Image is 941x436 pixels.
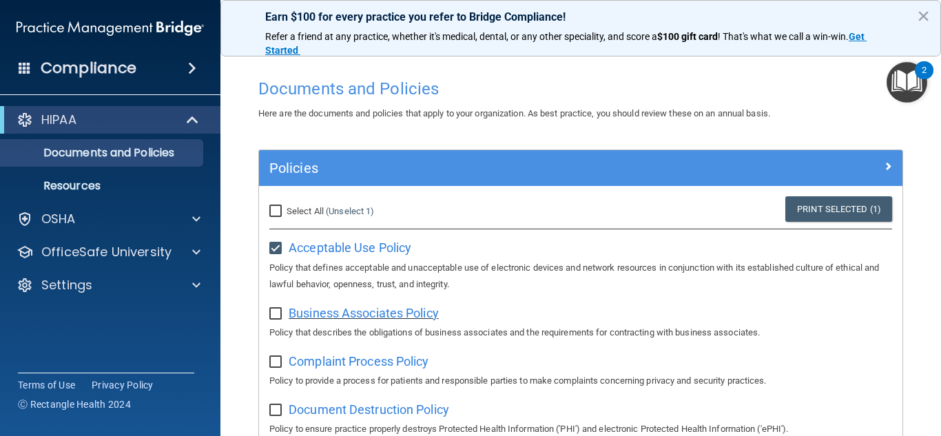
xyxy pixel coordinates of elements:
span: Acceptable Use Policy [289,240,411,255]
a: OSHA [17,211,200,227]
span: ! That's what we call a win-win. [718,31,849,42]
a: Print Selected (1) [785,196,892,222]
p: Policy to provide a process for patients and responsible parties to make complaints concerning pr... [269,373,892,389]
span: Refer a friend at any practice, whether it's medical, dental, or any other speciality, and score a [265,31,657,42]
span: Complaint Process Policy [289,354,428,368]
strong: $100 gift card [657,31,718,42]
p: OfficeSafe University [41,244,172,260]
p: Policy that defines acceptable and unacceptable use of electronic devices and network resources i... [269,260,892,293]
p: Policy that describes the obligations of business associates and the requirements for contracting... [269,324,892,341]
button: Close [917,5,930,27]
p: Settings [41,277,92,293]
a: Terms of Use [18,378,75,392]
span: Ⓒ Rectangle Health 2024 [18,397,131,411]
a: Privacy Policy [92,378,154,392]
span: Select All [287,206,324,216]
p: Documents and Policies [9,146,197,160]
div: 2 [922,70,927,88]
p: Resources [9,179,197,193]
h4: Compliance [41,59,136,78]
a: HIPAA [17,112,200,128]
button: Open Resource Center, 2 new notifications [887,62,927,103]
p: Earn $100 for every practice you refer to Bridge Compliance! [265,10,896,23]
img: PMB logo [17,14,204,42]
a: Policies [269,157,892,179]
a: (Unselect 1) [326,206,374,216]
p: OSHA [41,211,76,227]
a: OfficeSafe University [17,244,200,260]
h5: Policies [269,160,732,176]
a: Settings [17,277,200,293]
span: Business Associates Policy [289,306,439,320]
input: Select All (Unselect 1) [269,206,285,217]
a: Get Started [265,31,867,56]
span: Document Destruction Policy [289,402,449,417]
h4: Documents and Policies [258,80,903,98]
p: HIPAA [41,112,76,128]
span: Here are the documents and policies that apply to your organization. As best practice, you should... [258,108,770,118]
